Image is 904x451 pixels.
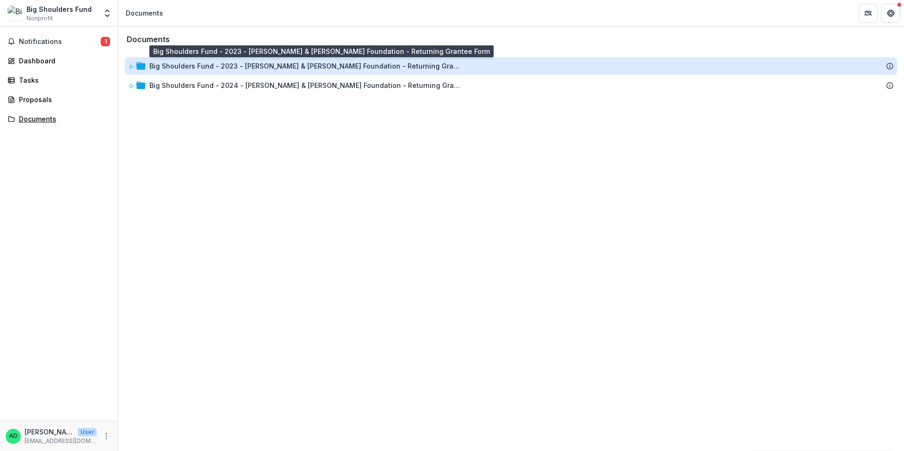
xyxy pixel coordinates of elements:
span: 1 [101,37,110,46]
button: Notifications1 [4,34,114,49]
div: Big Shoulders Fund - 2024 - [PERSON_NAME] & [PERSON_NAME] Foundation - Returning Grantee Form [149,80,461,90]
div: Documents [19,114,106,124]
p: [PERSON_NAME] [25,427,74,437]
div: Documents [126,8,163,18]
p: [EMAIL_ADDRESS][DOMAIN_NAME] [25,437,97,445]
div: Tasks [19,75,106,85]
div: Big Shoulders Fund - 2023 - [PERSON_NAME] & [PERSON_NAME] Foundation - Returning Grantee Form [149,61,461,71]
img: Big Shoulders Fund [8,6,23,21]
div: Proposals [19,95,106,104]
h3: Documents [127,35,170,44]
nav: breadcrumb [122,6,167,20]
a: Proposals [4,92,114,107]
a: Dashboard [4,53,114,69]
span: Nonprofit [26,14,53,23]
span: Notifications [19,38,101,46]
div: Dashboard [19,56,106,66]
div: Amy Drozda [9,433,17,439]
button: More [101,431,112,442]
div: Big Shoulders Fund - 2023 - [PERSON_NAME] & [PERSON_NAME] Foundation - Returning Grantee Form [125,57,897,75]
p: User [78,428,97,436]
div: Big Shoulders Fund - 2024 - [PERSON_NAME] & [PERSON_NAME] Foundation - Returning Grantee Form [125,77,897,94]
a: Tasks [4,72,114,88]
button: Open entity switcher [101,4,114,23]
button: Partners [859,4,878,23]
a: Documents [4,111,114,127]
button: Get Help [881,4,900,23]
div: Big Shoulders Fund [26,4,92,14]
